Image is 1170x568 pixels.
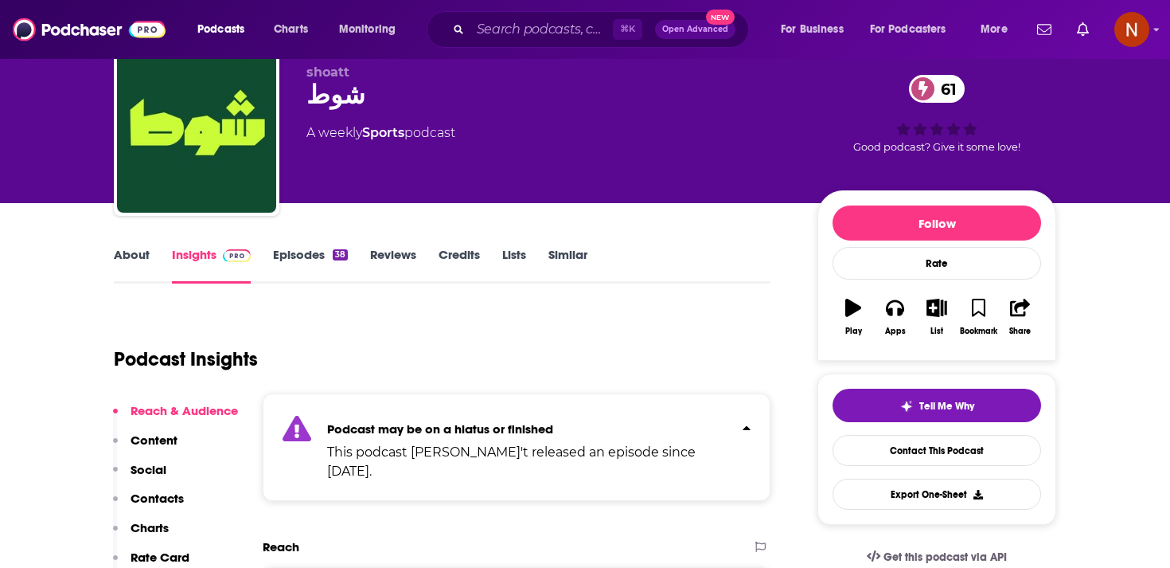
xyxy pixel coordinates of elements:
[13,14,166,45] img: Podchaser - Follow, Share and Rate Podcasts
[306,123,455,143] div: A weekly podcast
[770,17,864,42] button: open menu
[845,327,862,336] div: Play
[833,206,1041,241] button: Follow
[860,17,969,42] button: open menu
[306,65,349,80] span: shoatt
[274,18,308,41] span: Charts
[817,65,1056,163] div: 61Good podcast? Give it some love!
[960,327,997,336] div: Bookmark
[263,17,318,42] a: Charts
[1071,16,1095,43] a: Show notifications dropdown
[117,53,276,213] img: شوط
[919,400,974,413] span: Tell Me Why
[113,433,177,462] button: Content
[1000,288,1041,346] button: Share
[370,247,416,284] a: Reviews
[706,10,735,25] span: New
[833,435,1041,466] a: Contact This Podcast
[339,18,396,41] span: Monitoring
[969,17,1028,42] button: open menu
[273,247,348,284] a: Episodes38
[327,443,730,481] p: This podcast [PERSON_NAME]'t released an episode since [DATE].
[263,539,299,554] h2: Reach
[113,491,184,520] button: Contacts
[870,18,946,41] span: For Podcasters
[114,247,150,284] a: About
[333,249,348,260] div: 38
[781,18,844,41] span: For Business
[327,421,553,437] strong: Podcast may be on a hiatus or finished
[853,141,1020,153] span: Good podcast? Give it some love!
[328,17,416,42] button: open menu
[833,288,874,346] button: Play
[548,247,587,284] a: Similar
[113,520,169,550] button: Charts
[655,20,735,39] button: Open AdvancedNew
[957,288,999,346] button: Bookmark
[916,288,957,346] button: List
[613,19,642,40] span: ⌘ K
[930,327,943,336] div: List
[900,400,913,413] img: tell me why sparkle
[131,491,184,506] p: Contacts
[833,479,1041,510] button: Export One-Sheet
[1009,327,1031,336] div: Share
[131,520,169,535] p: Charts
[1114,12,1149,47] button: Show profile menu
[909,75,965,103] a: 61
[362,125,404,140] a: Sports
[883,550,1007,564] span: Get this podcast via API
[114,347,258,371] h1: Podcast Insights
[131,462,166,477] p: Social
[1114,12,1149,47] img: User Profile
[925,75,965,103] span: 61
[833,247,1041,280] div: Rate
[662,25,728,33] span: Open Advanced
[131,433,177,448] p: Content
[874,288,915,346] button: Apps
[197,18,244,41] span: Podcasts
[172,247,251,284] a: InsightsPodchaser Pro
[186,17,265,42] button: open menu
[502,247,526,284] a: Lists
[1114,12,1149,47] span: Logged in as AdelNBM
[113,462,166,492] button: Social
[263,394,770,501] section: Click to expand status details
[470,17,613,42] input: Search podcasts, credits, & more...
[439,247,480,284] a: Credits
[1031,16,1058,43] a: Show notifications dropdown
[131,403,238,418] p: Reach & Audience
[442,11,764,48] div: Search podcasts, credits, & more...
[113,403,238,433] button: Reach & Audience
[223,249,251,262] img: Podchaser Pro
[981,18,1008,41] span: More
[131,550,189,565] p: Rate Card
[833,389,1041,422] button: tell me why sparkleTell Me Why
[885,327,906,336] div: Apps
